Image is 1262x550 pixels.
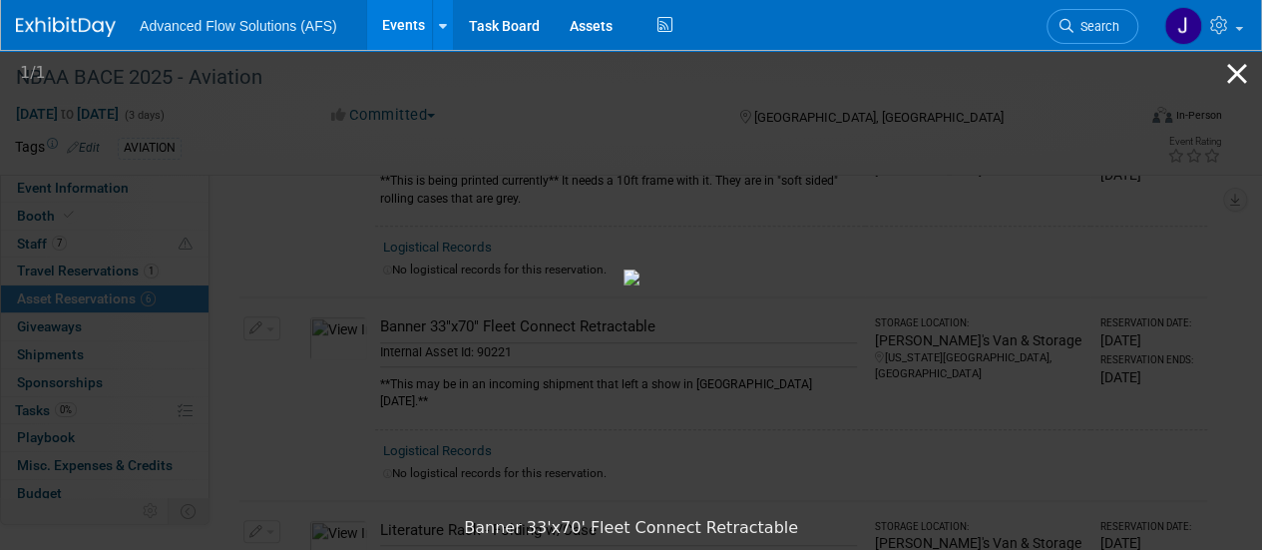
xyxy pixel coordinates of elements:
[1164,7,1202,45] img: Jeffrey Hageman
[1047,9,1138,44] a: Search
[140,18,337,34] span: Advanced Flow Solutions (AFS)
[20,63,30,82] span: 1
[36,63,46,82] span: 1
[1073,19,1119,34] span: Search
[16,17,116,37] img: ExhibitDay
[624,270,639,285] img: Banner 33'x70' Fleet Connect Retractable
[1212,50,1262,97] button: Close gallery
